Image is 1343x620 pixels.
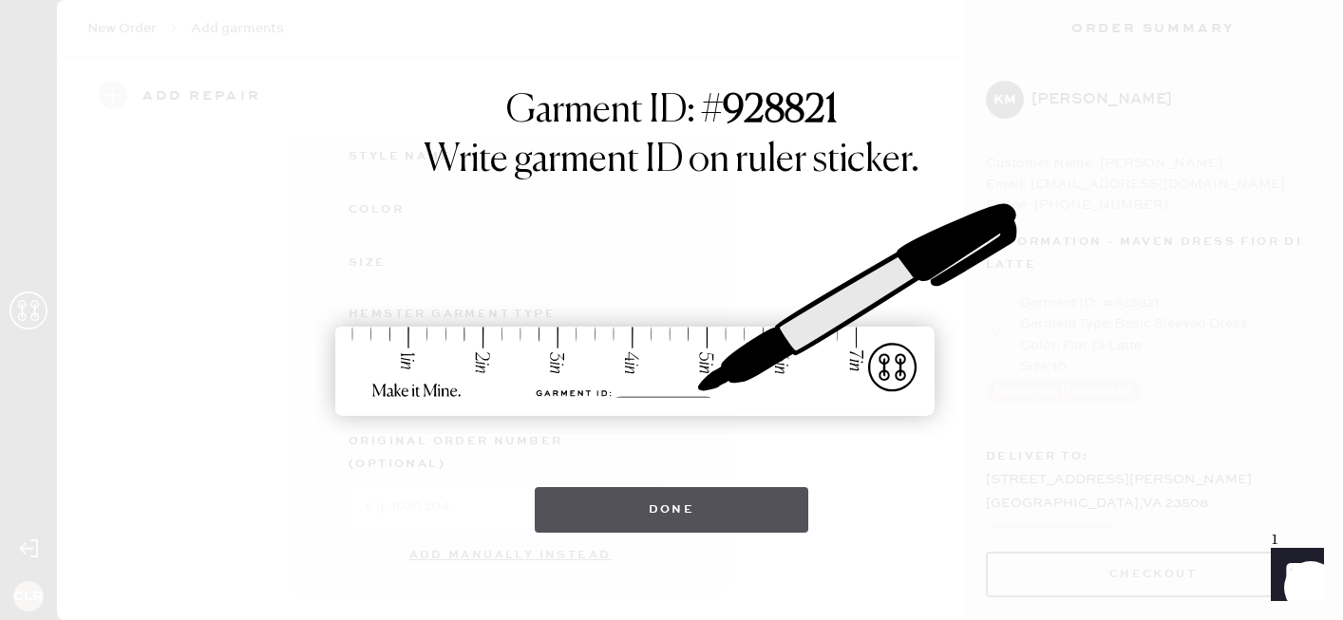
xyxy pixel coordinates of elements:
[424,138,919,183] h1: Write garment ID on ruler sticker.
[535,487,809,533] button: Done
[1253,535,1334,616] iframe: To enrich screen reader interactions, please activate Accessibility in Grammarly extension settings
[506,88,838,138] h1: Garment ID: #
[315,155,1028,468] img: ruler-sticker-sharpie.svg
[723,92,838,130] strong: 928821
